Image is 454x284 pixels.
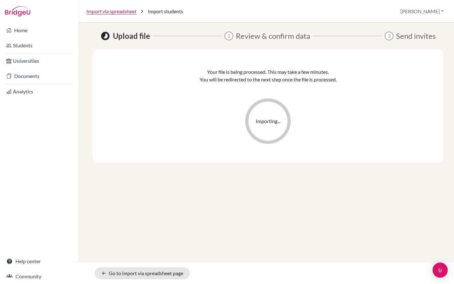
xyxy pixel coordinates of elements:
[1,255,77,268] a: Help center
[148,8,183,15] span: Import students
[207,68,329,76] p: Your file is being processed. This may take a few minutes.
[101,271,106,276] i: arrow_back
[1,24,77,37] a: Home
[1,55,77,67] a: Universities
[236,30,310,42] span: Review & confirm data
[256,117,280,125] span: Importing...
[396,30,436,42] span: Send invites
[433,263,448,278] div: Open Intercom Messenger
[5,6,30,16] img: Bridge-U
[113,30,150,42] span: Upload file
[200,76,337,83] p: You will be redirected to the next step once the file is processed.
[224,32,233,40] span: 2
[1,39,77,52] a: Students
[385,32,393,40] span: 3
[139,8,145,15] i: chevron_right
[1,270,77,283] a: Community
[86,8,137,15] a: Import via spreadsheet
[1,85,77,98] a: Analytics
[95,267,190,279] a: Go to import via spreadsheet page
[398,5,446,17] button: [PERSON_NAME]
[100,31,110,41] span: Pending
[1,70,77,82] a: Documents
